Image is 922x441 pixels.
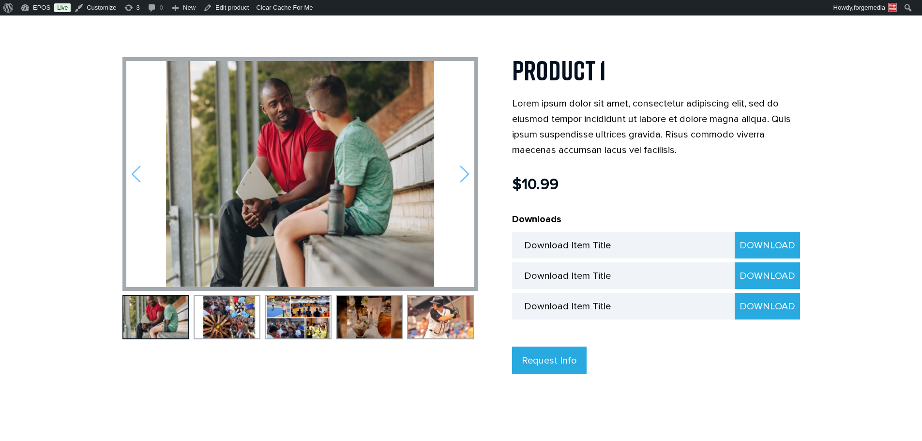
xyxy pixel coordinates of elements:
a: Download [735,232,800,259]
a: Request Info [512,347,587,374]
img: product image [166,61,434,287]
bdi: 10.99 [512,175,559,194]
h1: Product 1 [512,57,800,84]
img: caret-left.png [131,165,141,183]
p: Lorem ipsum dolor sit amet, consectetur adipiscing elit, sed do eiusmod tempor incididunt ut labo... [512,96,800,158]
span: forgemedia [854,4,885,11]
a: Live [54,3,71,12]
li: Download Item Title [512,293,800,319]
a: Download [735,262,800,289]
button: Previous [110,315,120,324]
strong: Downloads [512,213,561,225]
li: Download Item Title [512,262,800,289]
span: $ [512,175,522,194]
img: caret-right.png [460,165,469,183]
li: Download Item Title [512,232,800,259]
button: Next [481,315,490,324]
a: Download [735,293,800,319]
